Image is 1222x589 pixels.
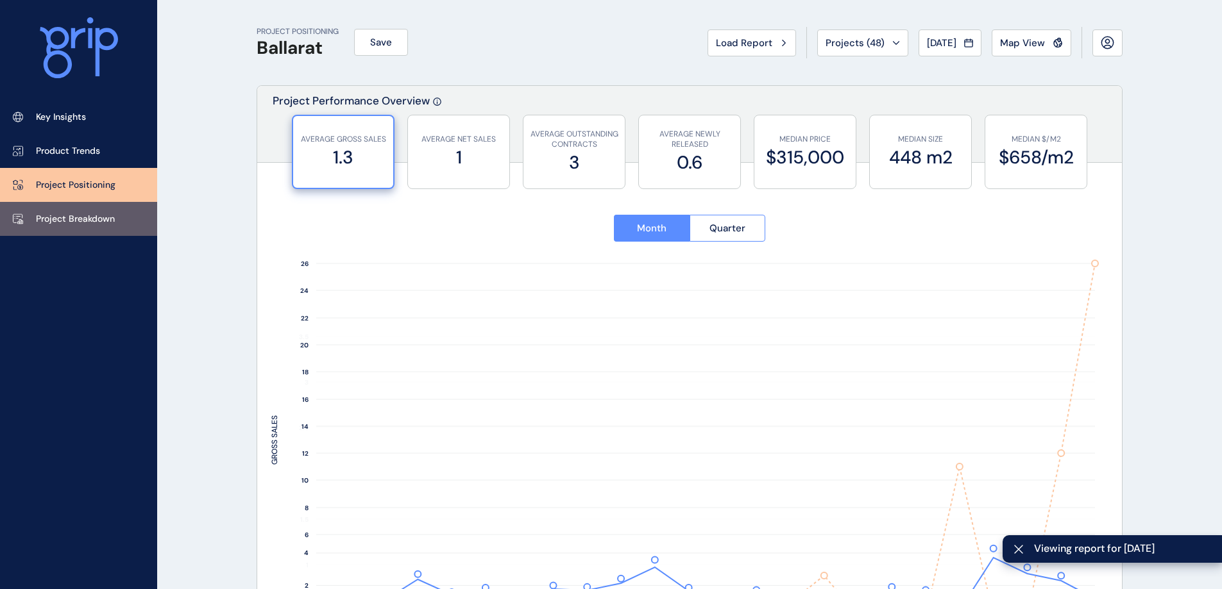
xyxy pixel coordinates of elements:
p: AVERAGE OUTSTANDING CONTRACTS [530,129,618,151]
h1: Ballarat [257,37,339,59]
span: Quarter [709,222,745,235]
button: Load Report [708,29,796,56]
span: Map View [1000,37,1045,49]
label: $658/m2 [992,145,1080,170]
text: GROSS SALES [269,415,280,465]
text: 16 [302,395,309,404]
text: 6 [305,531,309,539]
text: 8 [305,504,309,512]
text: 22 [301,314,309,322]
p: Project Performance Overview [273,94,430,162]
p: PROJECT POSITIONING [257,26,339,37]
text: 14 [301,422,309,431]
text: 4 [304,549,309,557]
text: 3 [305,378,309,386]
p: AVERAGE NET SALES [414,134,503,145]
span: Load Report [716,37,772,49]
button: Map View [992,29,1071,56]
button: Quarter [690,215,766,242]
span: Save [370,36,392,49]
button: Projects (48) [817,29,908,56]
label: $315,000 [761,145,849,170]
text: 12 [302,449,309,458]
text: 2.5 [299,424,309,432]
p: AVERAGE GROSS SALES [300,134,387,145]
p: MEDIAN PRICE [761,134,849,145]
p: AVERAGE NEWLY RELEASED [645,129,734,151]
text: 24 [300,286,309,295]
button: [DATE] [919,29,981,56]
p: Key Insights [36,111,86,124]
text: 1 [306,561,309,569]
button: Month [614,215,690,242]
label: 448 m2 [876,145,965,170]
span: [DATE] [927,37,956,49]
label: 1 [414,145,503,170]
label: 0.6 [645,150,734,175]
p: MEDIAN SIZE [876,134,965,145]
span: Month [637,222,666,235]
p: MEDIAN $/M2 [992,134,1080,145]
label: 1.3 [300,145,387,170]
span: Projects ( 48 ) [826,37,885,49]
text: 18 [302,368,309,376]
p: Product Trends [36,145,100,158]
text: 20 [300,341,309,349]
text: 1.5 [300,515,309,524]
button: Save [354,29,408,56]
label: 3 [530,150,618,175]
p: Project Breakdown [36,213,115,226]
text: 26 [301,260,309,268]
text: 10 [301,476,309,485]
text: 3.5 [299,333,309,341]
p: Project Positioning [36,179,115,192]
span: Viewing report for [DATE] [1034,542,1212,556]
